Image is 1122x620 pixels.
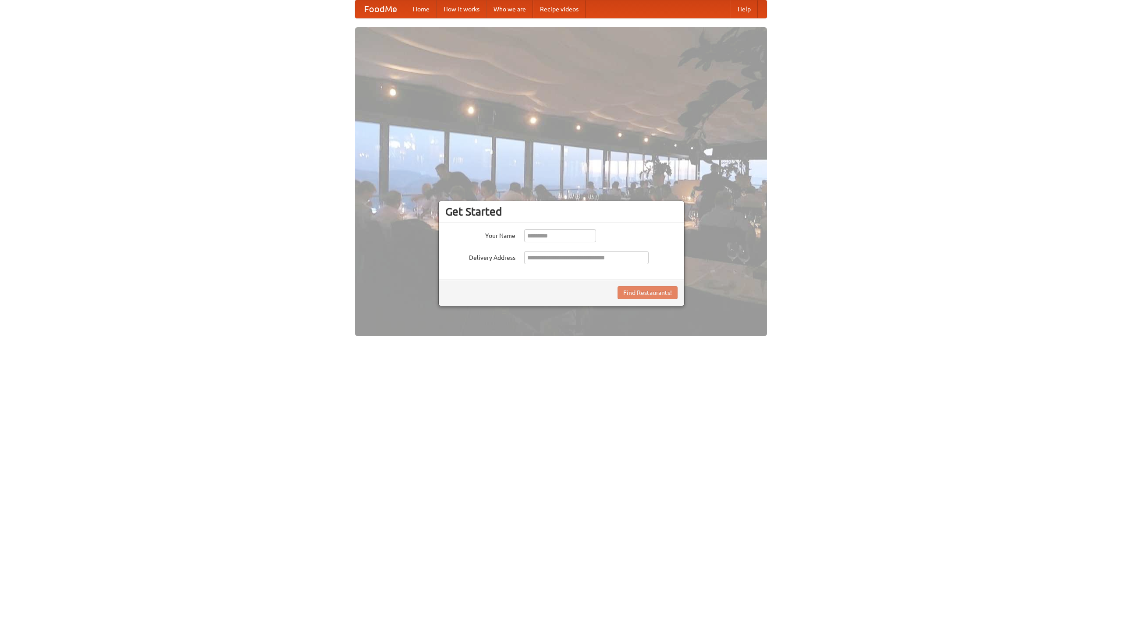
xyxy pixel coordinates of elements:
a: Recipe videos [533,0,586,18]
a: FoodMe [355,0,406,18]
a: How it works [437,0,486,18]
label: Your Name [445,229,515,240]
a: Who we are [486,0,533,18]
button: Find Restaurants! [618,286,678,299]
a: Help [731,0,758,18]
a: Home [406,0,437,18]
label: Delivery Address [445,251,515,262]
h3: Get Started [445,205,678,218]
